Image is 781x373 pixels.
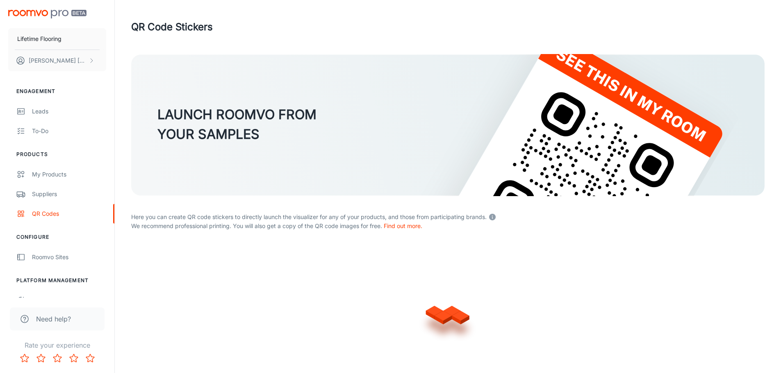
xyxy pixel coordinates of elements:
p: Lifetime Flooring [17,34,61,43]
div: User Administration [32,296,106,305]
h1: QR Code Stickers [131,20,213,34]
div: Leads [32,107,106,116]
p: We recommend professional printing. You will also get a copy of the QR code images for free. [131,222,765,231]
p: [PERSON_NAME] [PERSON_NAME] [29,56,87,65]
div: To-do [32,127,106,136]
button: Rate 2 star [33,350,49,366]
a: Find out more. [384,222,422,229]
button: Rate 1 star [16,350,33,366]
div: Suppliers [32,190,106,199]
button: Rate 5 star [82,350,98,366]
div: QR Codes [32,209,106,218]
button: Rate 4 star [66,350,82,366]
div: Roomvo Sites [32,253,106,262]
div: My Products [32,170,106,179]
p: Here you can create QR code stickers to directly launch the visualizer for any of your products, ... [131,211,765,222]
h3: LAUNCH ROOMVO FROM YOUR SAMPLES [157,105,316,144]
img: Roomvo PRO Beta [8,10,87,18]
span: Need help? [36,314,71,324]
button: [PERSON_NAME] [PERSON_NAME] [8,50,106,71]
button: Rate 3 star [49,350,66,366]
p: Rate your experience [7,340,108,350]
button: Lifetime Flooring [8,28,106,50]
